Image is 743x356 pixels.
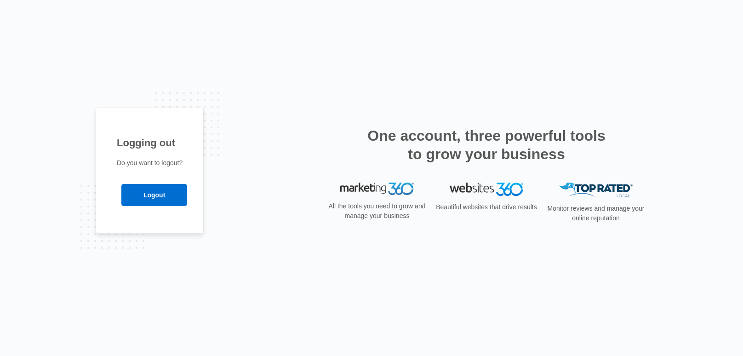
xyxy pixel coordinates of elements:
[117,158,183,168] p: Do you want to logout?
[365,126,608,163] h2: One account, three powerful tools to grow your business
[326,201,429,221] p: All the tools you need to grow and manage your business
[559,183,633,198] img: Top Rated Local
[435,202,538,212] p: Beautiful websites that drive results
[121,184,187,206] input: Logout
[544,204,647,223] p: Monitor reviews and manage your online reputation
[117,135,183,150] h1: Logging out
[340,183,414,195] img: Marketing 360
[450,183,523,196] img: Websites 360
